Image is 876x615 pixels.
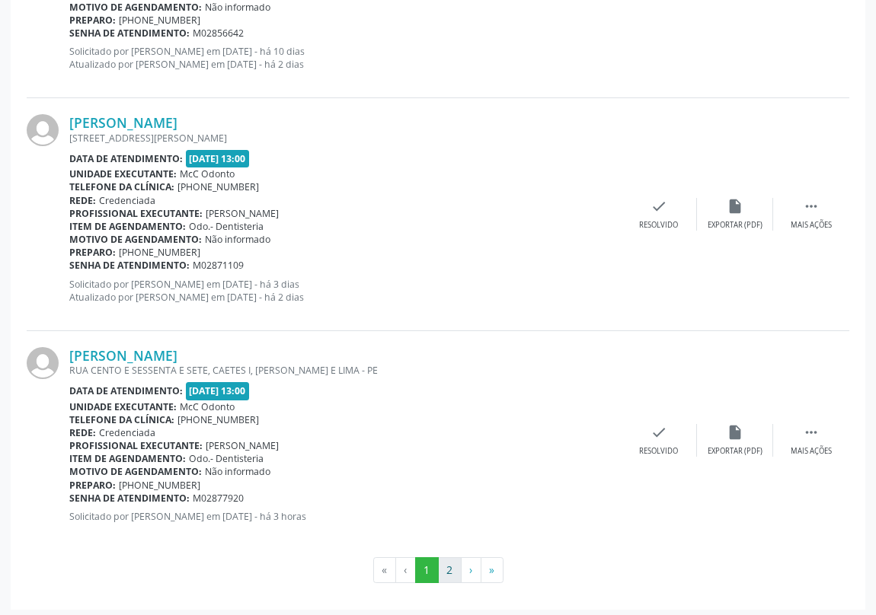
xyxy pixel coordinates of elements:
a: [PERSON_NAME] [69,347,177,364]
span: Credenciada [99,426,155,439]
img: img [27,114,59,146]
b: Data de atendimento: [69,384,183,397]
b: Motivo de agendamento: [69,1,202,14]
a: [PERSON_NAME] [69,114,177,131]
div: [STREET_ADDRESS][PERSON_NAME] [69,132,621,145]
p: Solicitado por [PERSON_NAME] em [DATE] - há 3 dias Atualizado por [PERSON_NAME] em [DATE] - há 2 ... [69,278,621,304]
div: RUA CENTO E SESSENTA E SETE, CAETES I, [PERSON_NAME] E LIMA - PE [69,364,621,377]
span: [PERSON_NAME] [206,207,279,220]
b: Preparo: [69,479,116,492]
span: Odo.- Dentisteria [189,452,264,465]
span: M02856642 [193,27,244,40]
span: McC Odonto [180,167,235,180]
b: Item de agendamento: [69,220,186,233]
p: Solicitado por [PERSON_NAME] em [DATE] - há 10 dias Atualizado por [PERSON_NAME] em [DATE] - há 2... [69,45,621,71]
b: Motivo de agendamento: [69,233,202,246]
b: Senha de atendimento: [69,492,190,505]
ul: Pagination [27,557,849,583]
b: Motivo de agendamento: [69,465,202,478]
span: [PHONE_NUMBER] [119,479,200,492]
b: Unidade executante: [69,167,177,180]
span: Não informado [205,1,270,14]
span: [DATE] 13:00 [186,150,250,167]
span: [PERSON_NAME] [206,439,279,452]
i:  [803,424,820,441]
i: insert_drive_file [727,198,743,215]
b: Telefone da clínica: [69,413,174,426]
span: [PHONE_NUMBER] [177,413,259,426]
b: Rede: [69,194,96,207]
p: Solicitado por [PERSON_NAME] em [DATE] - há 3 horas [69,510,621,523]
b: Senha de atendimento: [69,259,190,272]
b: Preparo: [69,14,116,27]
b: Telefone da clínica: [69,180,174,193]
b: Unidade executante: [69,400,177,413]
i: check [651,424,667,441]
i:  [803,198,820,215]
span: Não informado [205,233,270,246]
div: Resolvido [639,220,678,231]
div: Exportar (PDF) [708,220,763,231]
b: Rede: [69,426,96,439]
b: Item de agendamento: [69,452,186,465]
span: Odo.- Dentisteria [189,220,264,233]
button: Go to last page [481,557,504,583]
span: Não informado [205,465,270,478]
span: M02877920 [193,492,244,505]
button: Go to page 1 [415,557,439,583]
div: Mais ações [791,446,832,457]
img: img [27,347,59,379]
div: Mais ações [791,220,832,231]
span: Credenciada [99,194,155,207]
div: Resolvido [639,446,678,457]
span: [PHONE_NUMBER] [119,14,200,27]
span: M02871109 [193,259,244,272]
span: [PHONE_NUMBER] [177,180,259,193]
span: McC Odonto [180,400,235,413]
button: Go to page 2 [438,557,462,583]
b: Data de atendimento: [69,152,183,165]
b: Profissional executante: [69,207,203,220]
button: Go to next page [461,557,481,583]
b: Preparo: [69,246,116,259]
span: [PHONE_NUMBER] [119,246,200,259]
i: check [651,198,667,215]
b: Senha de atendimento: [69,27,190,40]
b: Profissional executante: [69,439,203,452]
i: insert_drive_file [727,424,743,441]
span: [DATE] 13:00 [186,382,250,400]
div: Exportar (PDF) [708,446,763,457]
